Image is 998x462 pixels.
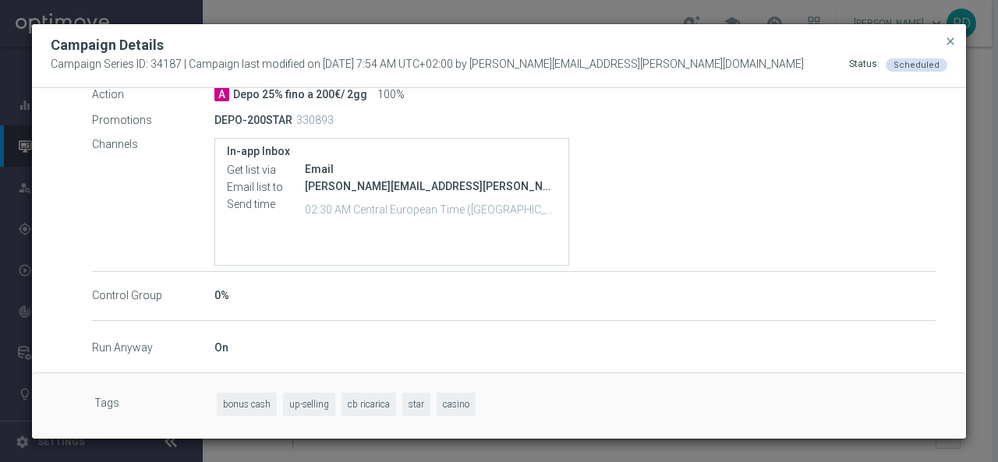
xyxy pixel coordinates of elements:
[233,88,367,102] span: Depo 25% fino a 200€/ 2gg
[342,393,396,417] span: cb ricarica
[377,88,405,102] span: 100%
[51,58,804,72] span: Campaign Series ID: 34187 | Campaign last modified on [DATE] 7:54 AM UTC+02:00 by [PERSON_NAME][E...
[214,113,292,127] p: DEPO-200STAR
[92,289,214,303] label: Control Group
[92,88,214,102] label: Action
[214,87,229,101] span: A
[227,180,305,194] label: Email list to
[92,341,214,355] label: Run Anyway
[296,113,334,127] p: 330893
[305,201,557,217] p: 02:30 AM Central European Time (Berlin) (UTC +02:00)
[849,58,879,72] div: Status:
[227,145,557,158] label: In-app Inbox
[944,35,957,48] span: close
[227,163,305,177] label: Get list via
[214,340,936,355] div: On
[94,393,217,417] label: Tags
[214,287,936,303] div: 0%
[894,60,940,70] span: Scheduled
[227,197,305,211] label: Send time
[92,138,214,152] label: Channels
[437,393,476,417] span: casino
[283,393,335,417] span: up-selling
[886,58,947,70] colored-tag: Scheduled
[402,393,430,417] span: star
[51,36,164,55] h2: Campaign Details
[217,393,277,417] span: bonus cash
[92,113,214,127] label: Promotions
[305,161,557,177] div: Email
[305,178,557,194] div: [PERSON_NAME][EMAIL_ADDRESS][PERSON_NAME][DOMAIN_NAME]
